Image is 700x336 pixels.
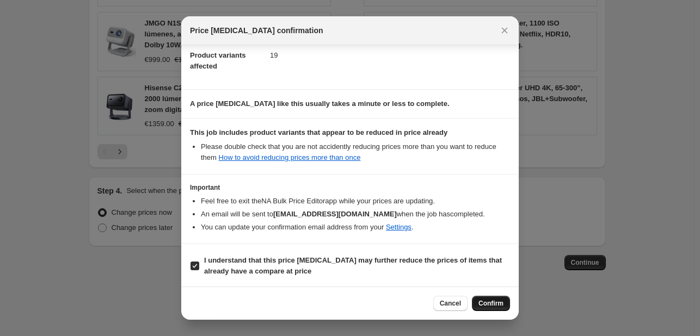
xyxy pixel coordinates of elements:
span: Confirm [478,299,503,308]
button: Cancel [433,296,468,311]
a: Settings [386,223,412,231]
li: Feel free to exit the NA Bulk Price Editor app while your prices are updating. [201,196,510,207]
span: Cancel [440,299,461,308]
li: An email will be sent to when the job has completed . [201,209,510,220]
dd: 19 [270,41,510,70]
a: How to avoid reducing prices more than once [219,153,361,161]
button: Close [497,23,512,38]
b: A price [MEDICAL_DATA] like this usually takes a minute or less to complete. [190,99,450,108]
li: Please double check that you are not accidently reducing prices more than you want to reduce them [201,141,510,163]
span: Product variants affected [190,51,246,70]
b: I understand that this price [MEDICAL_DATA] may further reduce the prices of items that already h... [204,256,502,275]
span: Price [MEDICAL_DATA] confirmation [190,25,323,36]
b: This job includes product variants that appear to be reduced in price already [190,128,447,136]
button: Confirm [472,296,510,311]
b: [EMAIL_ADDRESS][DOMAIN_NAME] [273,210,397,218]
h3: Important [190,183,510,192]
li: You can update your confirmation email address from your . [201,222,510,233]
